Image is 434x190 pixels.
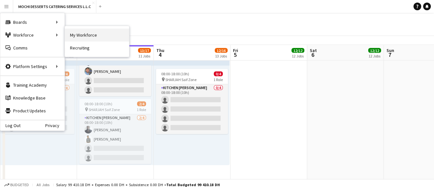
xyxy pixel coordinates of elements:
div: Workforce [0,29,65,41]
span: 0/4 [214,72,223,76]
div: 12 Jobs [369,54,381,58]
a: My Workforce [65,29,129,41]
span: 6 [309,51,317,58]
span: Sun [386,47,394,53]
div: Salary 99 410.18 DH + Expenses 0.00 DH + Subsistence 0.00 DH = [56,182,220,187]
div: Boards [0,16,65,29]
span: 1 Role [137,107,146,112]
button: Budgeted [3,181,30,188]
span: Fri [233,47,238,53]
span: Budgeted [10,183,29,187]
a: Knowledge Base [0,91,65,104]
span: 08:00-18:00 (10h) [84,101,112,106]
span: SHARJAH Saif Zone [165,77,196,82]
button: MOCHI DESSERTS CATERING SERVICES L.L.C [13,0,96,13]
span: 1/4 [60,72,69,76]
div: 12 Jobs [292,54,304,58]
span: Sat [310,47,317,53]
a: Comms [0,41,65,54]
span: 5 [232,51,238,58]
span: 12/16 [215,48,228,53]
div: 13 Jobs [215,54,227,58]
span: 13/17 [138,48,151,53]
a: Log Out [0,123,21,128]
span: 12/12 [291,48,304,53]
span: 08:00-18:00 (10h) [161,72,189,76]
span: SHARJAH Saif Zone [89,107,120,112]
app-card-role: Kitchen [PERSON_NAME]2/408:00-18:00 (10h)[PERSON_NAME][PERSON_NAME] [79,114,151,164]
a: Training Academy [0,79,65,91]
span: 1 Role [213,77,223,82]
app-card-role: Kitchen [PERSON_NAME]2/420:00-08:00 (12h)[PERSON_NAME][PERSON_NAME] [79,47,151,96]
div: Platform Settings [0,60,65,73]
a: Privacy [45,123,65,128]
span: 2/4 [137,101,146,106]
span: 7 [386,51,394,58]
app-card-role: Kitchen [PERSON_NAME]0/408:00-18:00 (10h) [156,84,228,134]
app-job-card: 08:00-18:00 (10h)0/4 SHARJAH Saif Zone1 RoleKitchen [PERSON_NAME]0/408:00-18:00 (10h) [156,69,228,134]
span: All jobs [35,182,51,187]
a: Recruiting [65,41,129,54]
div: 11 Jobs [138,54,151,58]
span: Thu [156,47,164,53]
a: Product Updates [0,104,65,117]
span: 12/12 [368,48,381,53]
span: 4 [155,51,164,58]
span: Total Budgeted 99 410.18 DH [166,182,220,187]
app-job-card: 08:00-18:00 (10h)2/4 SHARJAH Saif Zone1 RoleKitchen [PERSON_NAME]2/408:00-18:00 (10h)[PERSON_NAME... [79,99,151,164]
